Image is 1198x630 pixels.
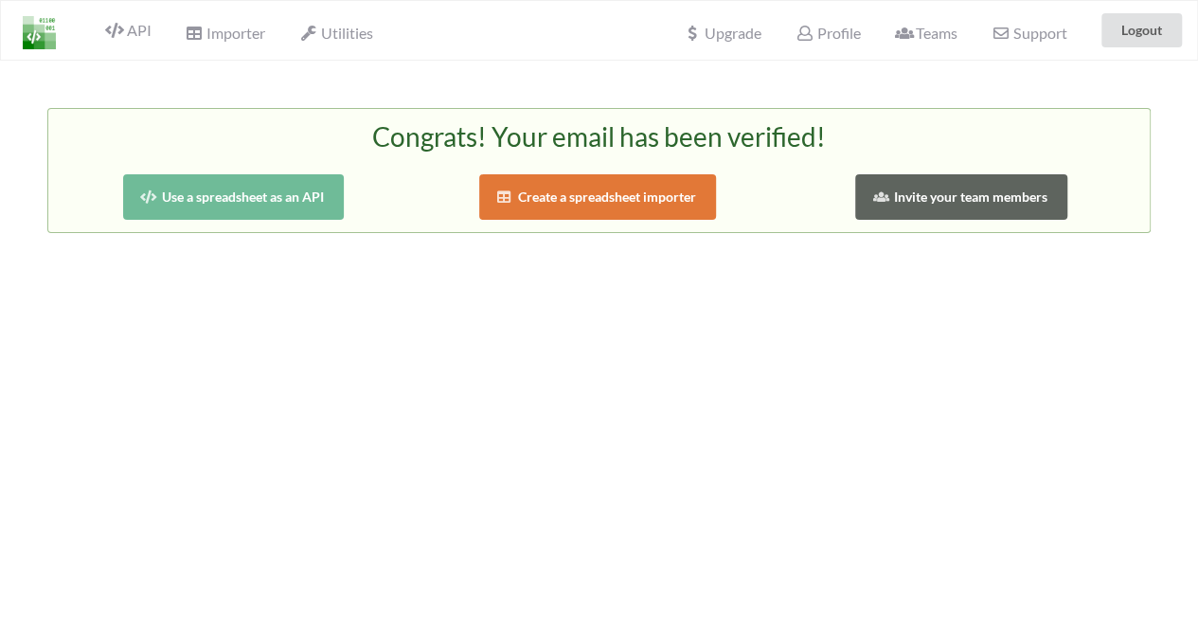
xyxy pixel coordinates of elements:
img: LogoIcon.png [23,16,56,49]
span: Utilities [299,24,372,42]
span: Importer [185,24,264,42]
button: Create a spreadsheet importer [479,174,716,220]
span: Support [992,26,1066,41]
button: Logout [1101,13,1182,47]
button: Use a spreadsheet as an API [123,174,344,220]
span: Upgrade [684,26,761,41]
h2: Congrats! Your email has been verified! [67,121,1131,168]
button: Invite your team members [855,174,1067,220]
span: Profile [796,24,860,42]
span: API [105,21,151,39]
span: Teams [895,24,957,42]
